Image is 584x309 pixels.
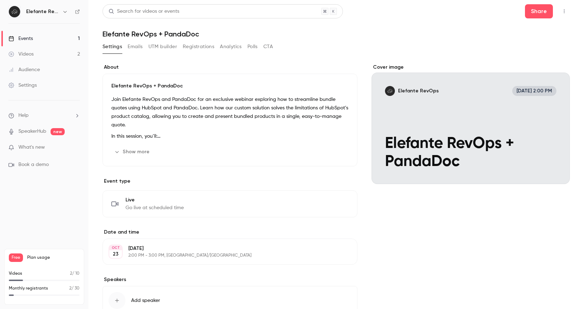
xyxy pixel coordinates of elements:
div: Settings [8,82,37,89]
p: / 10 [70,270,80,277]
button: Analytics [220,41,242,52]
button: Show more [111,146,154,158]
label: Cover image [372,64,570,71]
div: Audience [8,66,40,73]
button: CTA [263,41,273,52]
span: 2 [70,271,72,276]
li: help-dropdown-opener [8,112,80,119]
label: About [103,64,357,71]
div: Search for videos or events [109,8,179,15]
p: Videos [9,270,22,277]
p: 23 [113,251,118,258]
p: 2:00 PM - 3:00 PM, [GEOGRAPHIC_DATA]/[GEOGRAPHIC_DATA] [128,253,320,258]
a: SpeakerHub [18,128,46,135]
span: What's new [18,144,45,151]
div: Videos [8,51,34,58]
button: UTM builder [148,41,177,52]
span: Go live at scheduled time [125,204,184,211]
span: 2 [69,286,71,291]
button: Emails [128,41,142,52]
span: Book a demo [18,161,49,168]
span: new [51,128,65,135]
div: OCT [109,245,122,250]
p: In this session, you’ll: [111,132,349,141]
span: Add speaker [131,297,160,304]
p: Monthly registrants [9,285,48,292]
span: Live [125,196,184,204]
img: Elefante RevOps [9,6,20,17]
button: Registrations [183,41,214,52]
h1: Elefante RevOps + PandaDoc [103,30,570,38]
button: Settings [103,41,122,52]
h6: Elefante RevOps [26,8,59,15]
span: Help [18,112,29,119]
div: Events [8,35,33,42]
section: Cover image [372,64,570,184]
p: / 30 [69,285,80,292]
p: Elefante RevOps + PandaDoc [111,82,349,90]
label: Date and time [103,229,357,236]
button: Polls [247,41,258,52]
span: Free [9,253,23,262]
p: Join Elefante RevOps and PandaDoc for an exclusive webinar exploring how to streamline bundle quo... [111,95,349,129]
iframe: Noticeable Trigger [71,144,80,151]
button: Share [525,4,553,18]
span: Plan usage [27,255,80,261]
p: [DATE] [128,245,320,252]
p: Event type [103,178,357,185]
label: Speakers [103,276,357,283]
